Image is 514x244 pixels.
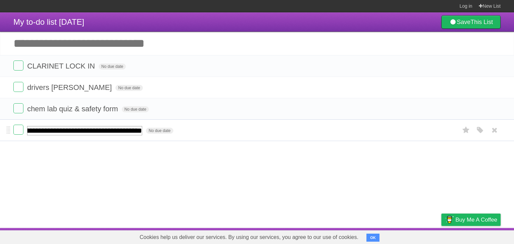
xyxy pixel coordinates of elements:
b: This List [470,19,493,25]
label: Done [13,82,23,92]
label: Done [13,60,23,71]
span: My to-do list [DATE] [13,17,84,26]
a: About [352,230,366,242]
button: OK [366,234,379,242]
span: No due date [122,106,149,112]
span: CLARINET LOCK IN [27,62,97,70]
img: Buy me a coffee [445,214,454,225]
span: No due date [146,128,173,134]
a: Buy me a coffee [441,214,501,226]
a: SaveThis List [441,15,501,29]
span: No due date [115,85,143,91]
span: chem lab quiz & safety form [27,105,119,113]
label: Star task [460,125,473,136]
a: Suggest a feature [458,230,501,242]
a: Terms [410,230,425,242]
a: Privacy [433,230,450,242]
span: Cookies help us deliver our services. By using our services, you agree to our use of cookies. [133,231,365,244]
span: drivers [PERSON_NAME] [27,83,113,92]
a: Developers [374,230,402,242]
span: No due date [99,64,126,70]
span: Buy me a coffee [455,214,497,226]
label: Done [13,103,23,113]
label: Done [13,125,23,135]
